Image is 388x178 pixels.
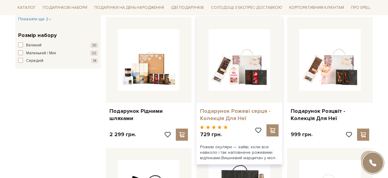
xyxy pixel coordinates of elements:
[18,16,52,22] button: Показати ще 2
[287,2,346,13] a: Корпоративним клієнтам
[349,3,373,12] span: Про Spell
[291,108,369,122] a: Подарунок Розцвіт - Колекція Для Неї
[18,50,98,56] button: Маленький / Міні 22
[109,108,188,122] a: Подарунок Рідними шляхами
[18,31,57,39] span: Розмір набору
[90,43,98,48] span: 20
[18,58,98,64] button: Середній 14
[196,141,282,165] div: Рожеві окуляри — зайві, коли все навколо і так наповнене рожевими відтінками.Вишневий марципан у ...
[40,3,90,12] span: Подарункові набори
[26,42,42,49] span: Великий
[200,131,228,138] p: 729 грн.
[109,131,136,138] p: 2 299 грн.
[291,131,313,138] p: 999 грн.
[209,2,285,13] a: Солодощі з експрес-доставкою
[18,42,98,49] button: Великий 20
[15,3,38,12] span: Каталог
[26,58,43,64] span: Середній
[200,108,279,122] a: Подарунок Рожеві серця - Колекція Для Неї
[90,51,98,56] span: 22
[26,50,56,56] span: Маленький / Міні
[169,3,206,12] span: Ідеї подарунків
[91,58,98,63] span: 14
[92,3,166,12] span: Подарунки на День народження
